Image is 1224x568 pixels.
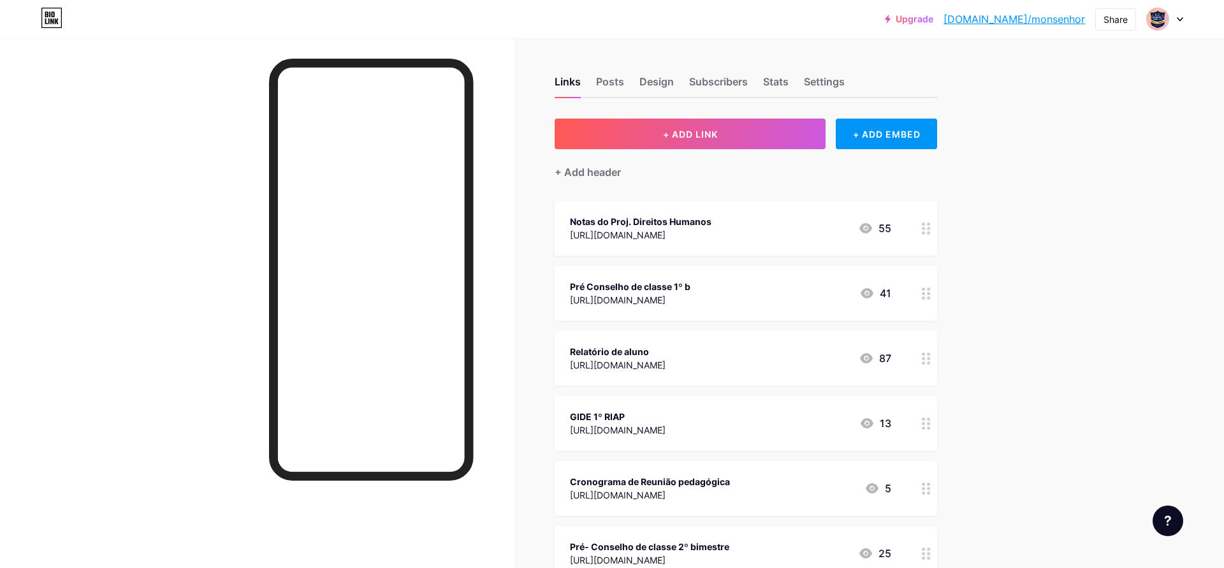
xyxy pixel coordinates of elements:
div: [URL][DOMAIN_NAME] [570,553,729,567]
div: Posts [596,74,624,97]
div: Pré Conselho de classe 1º b [570,280,690,293]
div: 41 [859,286,891,301]
img: monsenhor [1146,7,1170,31]
div: GIDE 1º RIAP [570,410,666,423]
div: [URL][DOMAIN_NAME] [570,293,690,307]
div: Pré- Conselho de classe 2º bimestre [570,540,729,553]
div: + ADD EMBED [836,119,937,149]
div: [URL][DOMAIN_NAME] [570,488,730,502]
div: [URL][DOMAIN_NAME] [570,358,666,372]
div: Share [1104,13,1128,26]
div: Notas do Proj. Direitos Humanos [570,215,711,228]
div: Links [555,74,581,97]
div: Settings [804,74,845,97]
div: Design [639,74,674,97]
div: 5 [864,481,891,496]
div: [URL][DOMAIN_NAME] [570,423,666,437]
div: 87 [859,351,891,366]
div: 55 [858,221,891,236]
div: Relatório de aluno [570,345,666,358]
a: [DOMAIN_NAME]/monsenhor [943,11,1085,27]
span: + ADD LINK [663,129,718,140]
button: + ADD LINK [555,119,826,149]
div: [URL][DOMAIN_NAME] [570,228,711,242]
div: Cronograma de Reunião pedagógica [570,475,730,488]
div: + Add header [555,164,621,180]
a: Upgrade [885,14,933,24]
div: 13 [859,416,891,431]
div: Stats [763,74,789,97]
div: Subscribers [689,74,748,97]
div: 25 [858,546,891,561]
